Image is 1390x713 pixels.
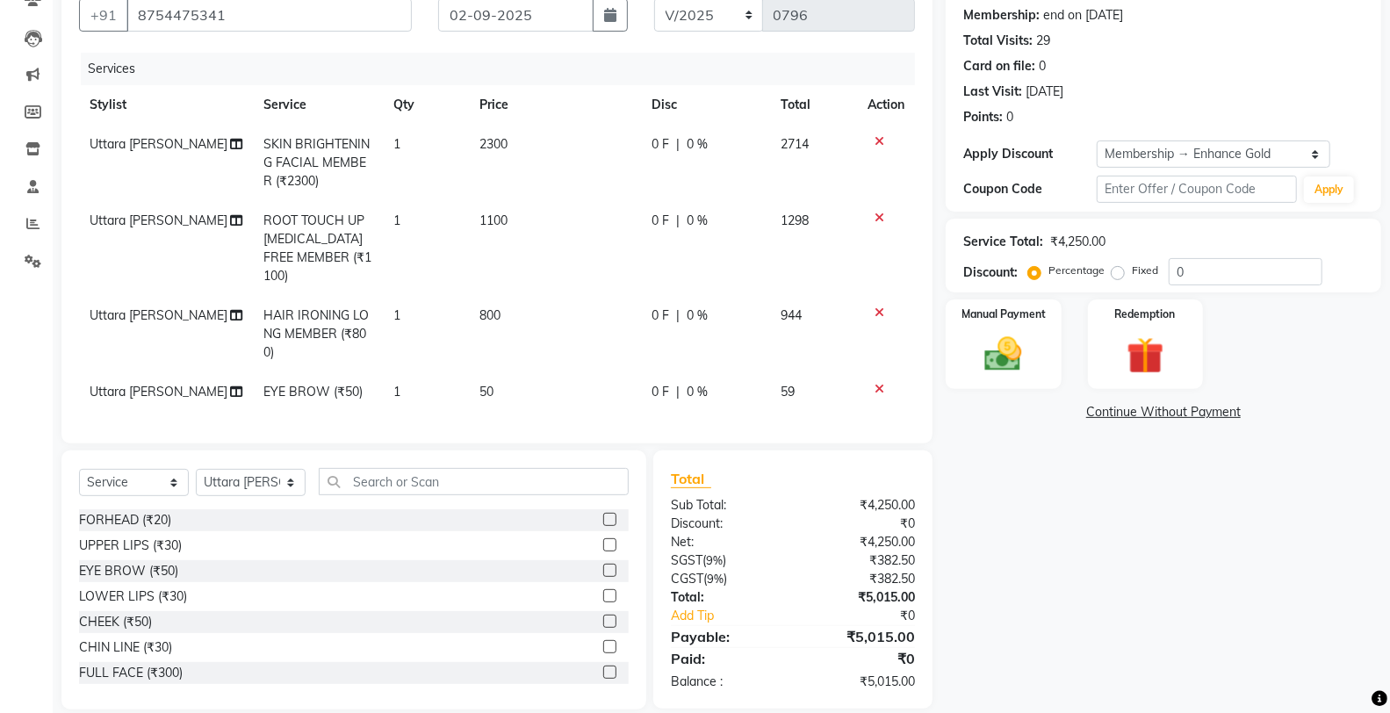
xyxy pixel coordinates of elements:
[793,515,928,533] div: ₹0
[793,626,928,647] div: ₹5,015.00
[263,307,369,360] span: HAIR IRONING LONG MEMBER (₹800)
[1097,176,1297,203] input: Enter Offer / Coupon Code
[793,496,928,515] div: ₹4,250.00
[781,307,802,323] span: 944
[963,145,1097,163] div: Apply Discount
[1043,6,1123,25] div: end on [DATE]
[90,307,227,323] span: Uttara [PERSON_NAME]
[319,468,629,495] input: Search or Scan
[658,648,793,669] div: Paid:
[263,136,370,189] span: SKIN BRIGHTENING FACIAL MEMBER (₹2300)
[263,212,371,284] span: ROOT TOUCH UP [MEDICAL_DATA] FREE MEMBER (₹1100)
[963,233,1043,251] div: Service Total:
[658,496,793,515] div: Sub Total:
[1132,263,1158,278] label: Fixed
[79,537,182,555] div: UPPER LIPS (₹30)
[393,212,400,228] span: 1
[81,53,928,85] div: Services
[90,384,227,400] span: Uttara [PERSON_NAME]
[1050,233,1106,251] div: ₹4,250.00
[658,551,793,570] div: ( )
[793,570,928,588] div: ₹382.50
[1006,108,1013,126] div: 0
[770,85,857,125] th: Total
[781,136,809,152] span: 2714
[949,403,1378,421] a: Continue Without Payment
[676,135,680,154] span: |
[90,212,227,228] span: Uttara [PERSON_NAME]
[963,57,1035,76] div: Card on file:
[963,108,1003,126] div: Points:
[253,85,383,125] th: Service
[479,384,493,400] span: 50
[963,180,1097,198] div: Coupon Code
[963,83,1022,101] div: Last Visit:
[676,212,680,230] span: |
[1115,306,1176,322] label: Redemption
[658,626,793,647] div: Payable:
[707,572,724,586] span: 9%
[687,212,708,230] span: 0 %
[1026,83,1063,101] div: [DATE]
[781,384,795,400] span: 59
[973,333,1033,376] img: _cash.svg
[1304,176,1354,203] button: Apply
[857,85,915,125] th: Action
[816,607,928,625] div: ₹0
[706,553,723,567] span: 9%
[383,85,469,125] th: Qty
[671,552,702,568] span: SGST
[652,383,669,401] span: 0 F
[793,588,928,607] div: ₹5,015.00
[658,607,815,625] a: Add Tip
[1039,57,1046,76] div: 0
[658,673,793,691] div: Balance :
[652,212,669,230] span: 0 F
[1048,263,1105,278] label: Percentage
[263,384,363,400] span: EYE BROW (₹50)
[652,306,669,325] span: 0 F
[963,263,1018,282] div: Discount:
[90,136,227,152] span: Uttara [PERSON_NAME]
[79,638,172,657] div: CHIN LINE (₹30)
[79,587,187,606] div: LOWER LIPS (₹30)
[793,673,928,691] div: ₹5,015.00
[687,135,708,154] span: 0 %
[963,32,1033,50] div: Total Visits:
[393,136,400,152] span: 1
[793,648,928,669] div: ₹0
[479,212,508,228] span: 1100
[79,613,152,631] div: CHEEK (₹50)
[469,85,641,125] th: Price
[1115,333,1176,378] img: _gift.svg
[658,515,793,533] div: Discount:
[479,136,508,152] span: 2300
[652,135,669,154] span: 0 F
[781,212,809,228] span: 1298
[1036,32,1050,50] div: 29
[658,588,793,607] div: Total:
[393,307,400,323] span: 1
[479,307,501,323] span: 800
[658,533,793,551] div: Net:
[793,551,928,570] div: ₹382.50
[961,306,1046,322] label: Manual Payment
[641,85,770,125] th: Disc
[793,533,928,551] div: ₹4,250.00
[658,570,793,588] div: ( )
[963,6,1040,25] div: Membership:
[79,562,178,580] div: EYE BROW (₹50)
[393,384,400,400] span: 1
[79,511,171,529] div: FORHEAD (₹20)
[79,85,253,125] th: Stylist
[687,383,708,401] span: 0 %
[671,470,711,488] span: Total
[671,571,703,587] span: CGST
[79,664,183,682] div: FULL FACE (₹300)
[676,383,680,401] span: |
[687,306,708,325] span: 0 %
[676,306,680,325] span: |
